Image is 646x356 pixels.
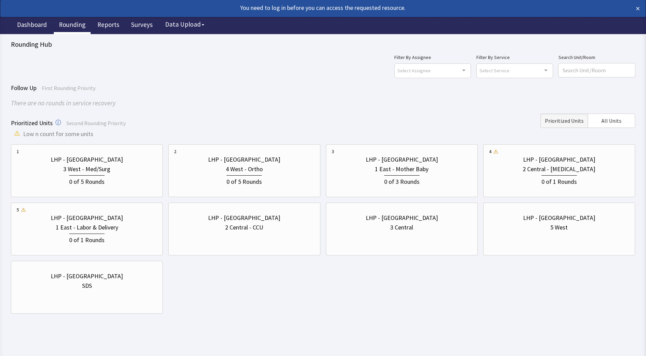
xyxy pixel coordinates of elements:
div: 3 Central [390,223,413,232]
div: 1 East - Mother Baby [375,164,428,174]
div: 3 West - Med/Surg [63,164,110,174]
div: LHP - [GEOGRAPHIC_DATA] [366,213,438,223]
div: 5 West [550,223,568,232]
span: Prioritized Units [545,117,584,125]
div: LHP - [GEOGRAPHIC_DATA] [51,271,123,281]
div: 1 [17,148,19,155]
div: 0 of 5 Rounds [69,175,105,187]
span: Second Rounding Priority [66,120,126,127]
div: LHP - [GEOGRAPHIC_DATA] [208,213,280,223]
div: You need to log in before you can access the requested resource. [6,3,577,13]
span: Select Service [479,66,509,74]
span: Select Assignee [397,66,431,74]
div: Follow Up [11,83,635,93]
div: LHP - [GEOGRAPHIC_DATA] [51,155,123,164]
label: Filter By Service [476,53,553,61]
a: Dashboard [12,17,52,34]
button: × [636,3,640,14]
button: Prioritized Units [540,114,588,128]
span: All Units [601,117,621,125]
button: All Units [588,114,635,128]
div: 0 of 1 Rounds [541,175,577,187]
div: 0 of 1 Rounds [69,234,105,245]
div: 0 of 3 Rounds [384,175,420,187]
a: Rounding [54,17,91,34]
button: Data Upload [161,18,208,31]
div: 4 [489,148,491,155]
div: 5 [17,206,19,213]
div: LHP - [GEOGRAPHIC_DATA] [366,155,438,164]
div: Rounding Hub [11,40,635,49]
div: LHP - [GEOGRAPHIC_DATA] [51,213,123,223]
a: Surveys [126,17,158,34]
div: 1 East - Labor & Delivery [56,223,118,232]
div: LHP - [GEOGRAPHIC_DATA] [523,213,595,223]
div: 2 [174,148,176,155]
div: LHP - [GEOGRAPHIC_DATA] [208,155,280,164]
div: LHP - [GEOGRAPHIC_DATA] [523,155,595,164]
span: First Rounding Priority [42,85,95,91]
span: Low n count for some units [23,129,93,139]
span: Prioritized Units [11,119,53,127]
div: 4 West - Ortho [226,164,263,174]
div: 2 Central - [MEDICAL_DATA] [523,164,595,174]
div: There are no rounds in service recovery [11,98,635,108]
div: SDS [82,281,92,291]
div: 0 of 5 Rounds [226,175,262,187]
input: Search Unit/Room [558,63,635,77]
label: Filter By Assignee [394,53,471,61]
div: 3 [332,148,334,155]
a: Reports [92,17,124,34]
div: 2 Central - CCU [225,223,263,232]
label: Search Unit/Room [558,53,635,61]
